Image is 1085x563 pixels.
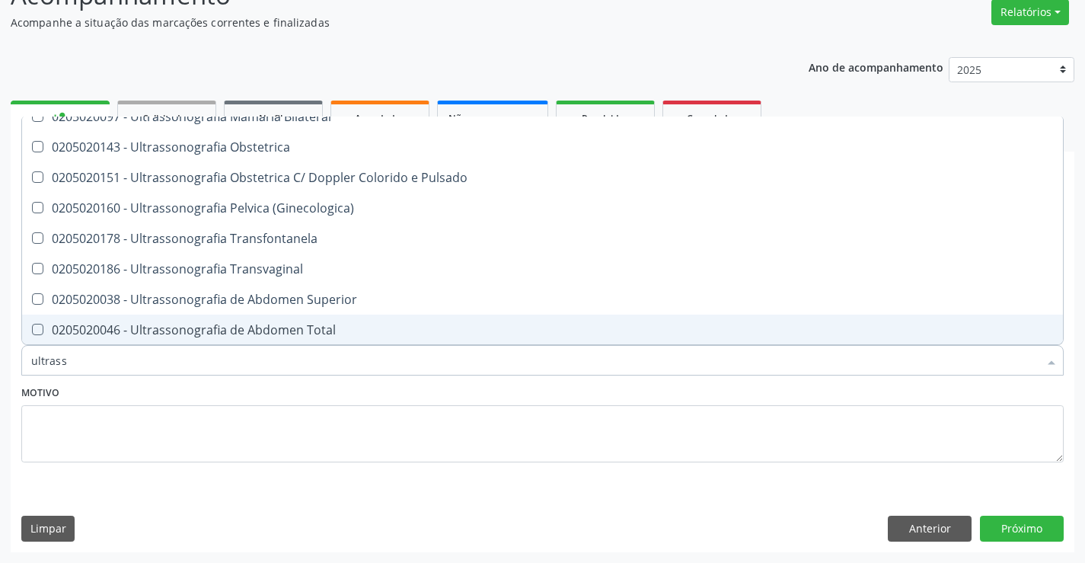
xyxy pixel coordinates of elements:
div: 0205020038 - Ultrassonografia de Abdomen Superior [31,293,1054,305]
p: Ano de acompanhamento [809,57,943,76]
div: person_add [52,110,69,126]
span: Cancelados [687,112,738,125]
div: 0205020151 - Ultrassonografia Obstetrica C/ Doppler Colorido e Pulsado [31,171,1054,184]
div: 0205020143 - Ultrassonografia Obstetrica [31,141,1054,153]
div: 0205020046 - Ultrassonografia de Abdomen Total [31,324,1054,336]
span: Solicitados [143,112,190,125]
p: Acompanhe a situação das marcações correntes e finalizadas [11,14,755,30]
span: Agendados [355,112,405,125]
input: Buscar por procedimentos [31,345,1039,376]
span: Não compareceram [448,112,537,125]
div: 0205020097 - Ultrassonografia Mamaria Bilateral [31,110,1054,123]
button: Anterior [888,516,972,542]
div: 0205020178 - Ultrassonografia Transfontanela [31,232,1054,245]
div: 0205020186 - Ultrassonografia Transvaginal [31,263,1054,275]
button: Próximo [980,516,1064,542]
div: 0205020160 - Ultrassonografia Pelvica (Ginecologica) [31,202,1054,214]
span: Resolvidos [582,112,629,125]
span: Na fila [259,112,288,125]
label: Motivo [21,382,59,405]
